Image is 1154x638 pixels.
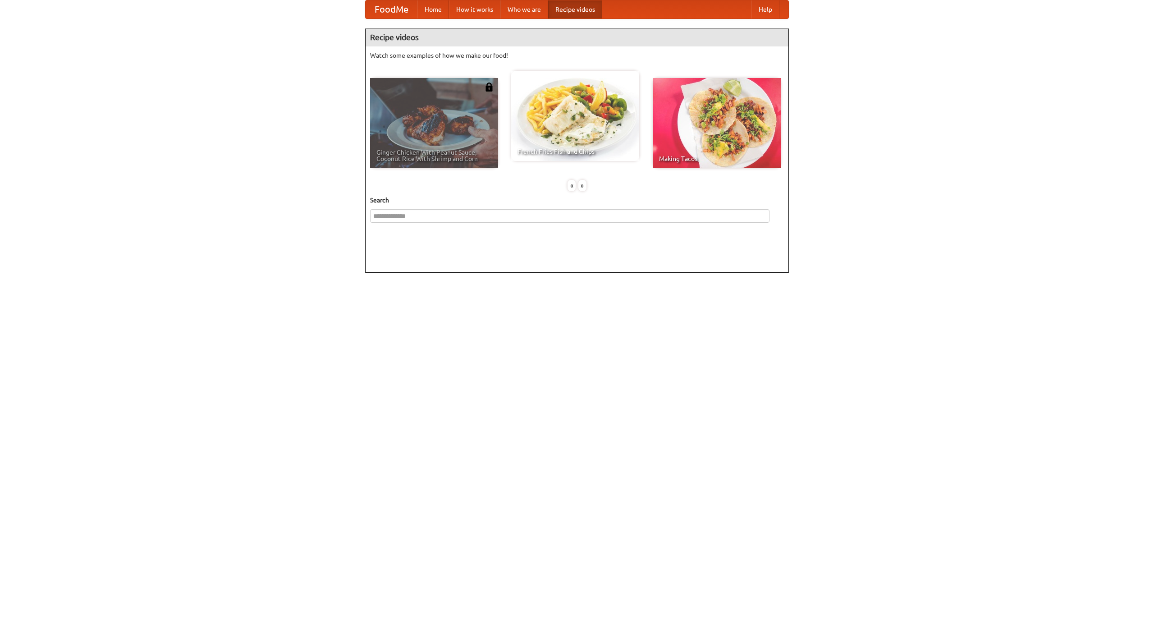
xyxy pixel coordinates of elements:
a: Making Tacos [653,78,781,168]
h4: Recipe videos [366,28,788,46]
p: Watch some examples of how we make our food! [370,51,784,60]
a: Recipe videos [548,0,602,18]
span: French Fries Fish and Chips [517,148,633,155]
a: Who we are [500,0,548,18]
a: Home [417,0,449,18]
h5: Search [370,196,784,205]
img: 483408.png [485,83,494,92]
a: Help [751,0,779,18]
div: » [578,180,586,191]
a: How it works [449,0,500,18]
div: « [568,180,576,191]
a: French Fries Fish and Chips [511,71,639,161]
a: FoodMe [366,0,417,18]
span: Making Tacos [659,156,774,162]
